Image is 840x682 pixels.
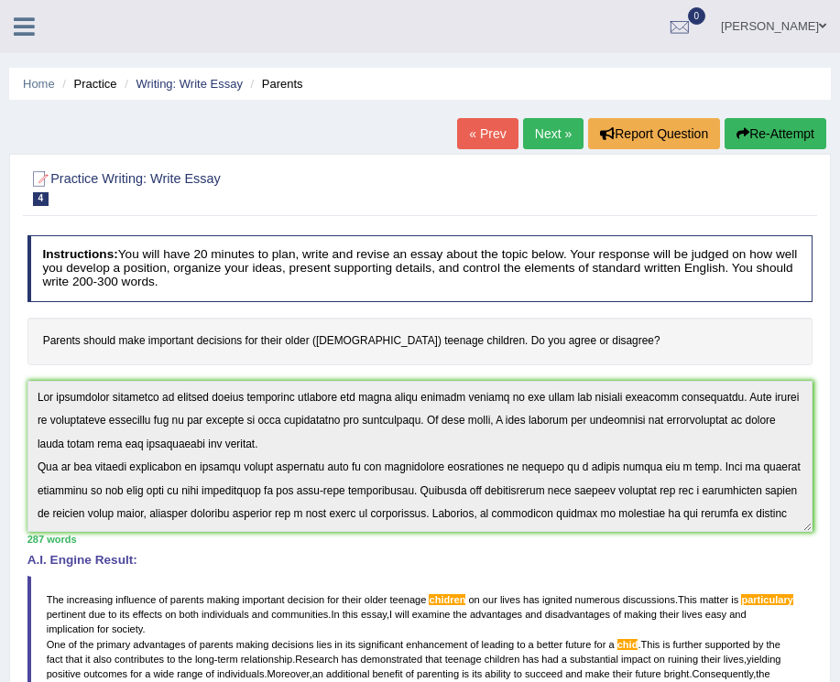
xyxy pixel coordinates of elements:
[145,668,150,679] span: a
[108,609,116,620] span: to
[58,75,116,92] li: Practice
[66,654,82,665] span: that
[136,77,243,91] a: Writing: Write Essay
[331,609,339,620] span: In
[153,668,174,679] span: wide
[453,609,467,620] span: the
[417,668,459,679] span: parenting
[342,654,358,665] span: has
[613,609,621,620] span: of
[425,654,442,665] span: that
[27,532,813,547] div: 287 words
[246,75,303,92] li: Parents
[468,594,479,605] span: on
[470,639,478,650] span: of
[635,668,660,679] span: future
[523,118,584,149] a: Next »
[327,594,339,605] span: for
[570,654,618,665] span: substantial
[27,318,813,365] h4: Parents should make important decisions for their older ([DEMOGRAPHIC_DATA]) teenage children. Do...
[271,609,328,620] span: communities
[654,654,665,665] span: on
[429,594,465,605] span: Possible spelling mistake found. (did you mean: children)
[483,594,497,605] span: our
[312,668,323,679] span: an
[85,654,91,665] span: it
[23,77,55,91] a: Home
[705,639,750,650] span: supported
[252,609,268,620] span: and
[288,594,325,605] span: decision
[588,118,720,149] button: Report Question
[668,654,698,665] span: ruining
[406,668,414,679] span: of
[180,609,200,620] span: both
[133,609,162,620] span: effects
[482,639,515,650] span: leading
[565,639,591,650] span: future
[485,654,520,665] span: children
[445,654,482,665] span: teenage
[207,594,240,605] span: making
[514,668,522,679] span: to
[120,609,130,620] span: its
[529,639,534,650] span: a
[389,609,392,620] span: I
[170,594,204,605] span: parents
[682,609,703,620] span: lives
[575,594,620,605] span: numerous
[729,609,746,620] span: and
[178,654,191,665] span: the
[585,668,610,679] span: make
[678,594,697,605] span: This
[267,668,310,679] span: Moreover
[200,639,234,650] span: parents
[462,668,469,679] span: is
[27,554,813,568] h4: A.I. Engine Result:
[159,594,168,605] span: of
[365,594,387,605] span: older
[80,639,93,650] span: the
[522,654,539,665] span: has
[541,654,558,665] span: had
[517,639,525,650] span: to
[624,609,657,620] span: making
[47,668,81,679] span: positive
[472,668,482,679] span: its
[756,668,769,679] span: the
[27,235,813,301] h4: You will have 20 minutes to plan, write and revise an essay about the topic below. Your response ...
[271,639,313,650] span: decisions
[537,639,562,650] span: better
[243,594,285,605] span: important
[412,609,451,620] span: examine
[93,654,112,665] span: also
[608,639,614,650] span: a
[47,639,66,650] span: One
[617,639,638,650] span: Possible spelling mistake found. (did you mean: kid)
[202,609,249,620] span: individuals
[753,639,764,650] span: by
[361,654,423,665] span: demonstrated
[724,654,744,665] span: lives
[165,609,176,620] span: on
[130,668,142,679] span: for
[334,639,343,650] span: in
[613,668,633,679] span: their
[673,639,703,650] span: further
[195,654,214,665] span: long
[33,192,49,206] span: 4
[217,668,265,679] span: individuals
[701,654,721,665] span: their
[688,7,706,25] span: 0
[641,639,660,650] span: This
[83,668,127,679] span: outcomes
[47,594,64,605] span: The
[358,639,403,650] span: significant
[372,668,402,679] span: benefit
[47,623,94,634] span: implication
[89,609,105,620] span: due
[525,668,562,679] span: succeed
[660,609,680,620] span: their
[523,594,540,605] span: has
[470,609,522,620] span: advantages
